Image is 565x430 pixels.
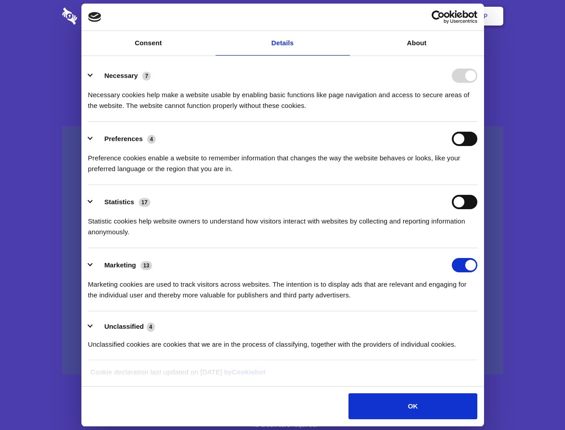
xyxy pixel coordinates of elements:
img: logo-wordmark-white-trans-d4663122ce5f474addd5e946df7df03e33cb6a1c49d2221995e7729f52c070b2.svg [62,8,139,25]
div: Necessary cookies help make a website usable by enabling basic functions like page navigation and... [88,83,477,111]
div: Unclassified cookies are cookies that we are in the process of classifying, together with the pro... [88,332,477,350]
a: Login [406,2,445,30]
a: Usercentrics Cookiebot - opens in a new window [399,10,477,24]
span: 17 [139,198,150,207]
div: Preference cookies enable a website to remember information that changes the way the website beha... [88,146,477,174]
button: Necessary (7) [88,69,157,83]
button: Unclassified (4) [88,321,161,332]
button: Preferences (4) [88,132,161,146]
div: Cookie declaration last updated on [DATE] by [84,367,481,384]
a: Consent [81,31,216,56]
a: Pricing [263,2,302,30]
label: Necessary [104,72,138,79]
label: Marketing [104,261,136,269]
span: 7 [142,72,151,81]
button: Statistics (17) [88,195,156,209]
span: 13 [140,261,152,270]
button: OK [348,393,477,419]
h1: Eliminate Slack Data Loss. [62,40,503,73]
span: 4 [147,135,156,144]
div: Marketing cookies are used to track visitors across websites. The intention is to display ads tha... [88,272,477,301]
span: 4 [147,322,155,331]
label: Statistics [104,198,134,206]
div: Statistic cookies help website owners to understand how visitors interact with websites by collec... [88,209,477,237]
a: Contact [363,2,404,30]
a: Details [216,31,350,56]
h4: Auto-redaction of sensitive data, encrypted data sharing and self-destructing private chats. Shar... [62,82,503,111]
img: logo [88,12,102,22]
iframe: Drift Widget Chat Controller [520,385,554,419]
a: Wistia video thumbnail [62,126,503,375]
label: Preferences [104,135,143,142]
button: Marketing (13) [88,258,158,272]
a: About [350,31,484,56]
a: Cookiebot [232,368,266,376]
